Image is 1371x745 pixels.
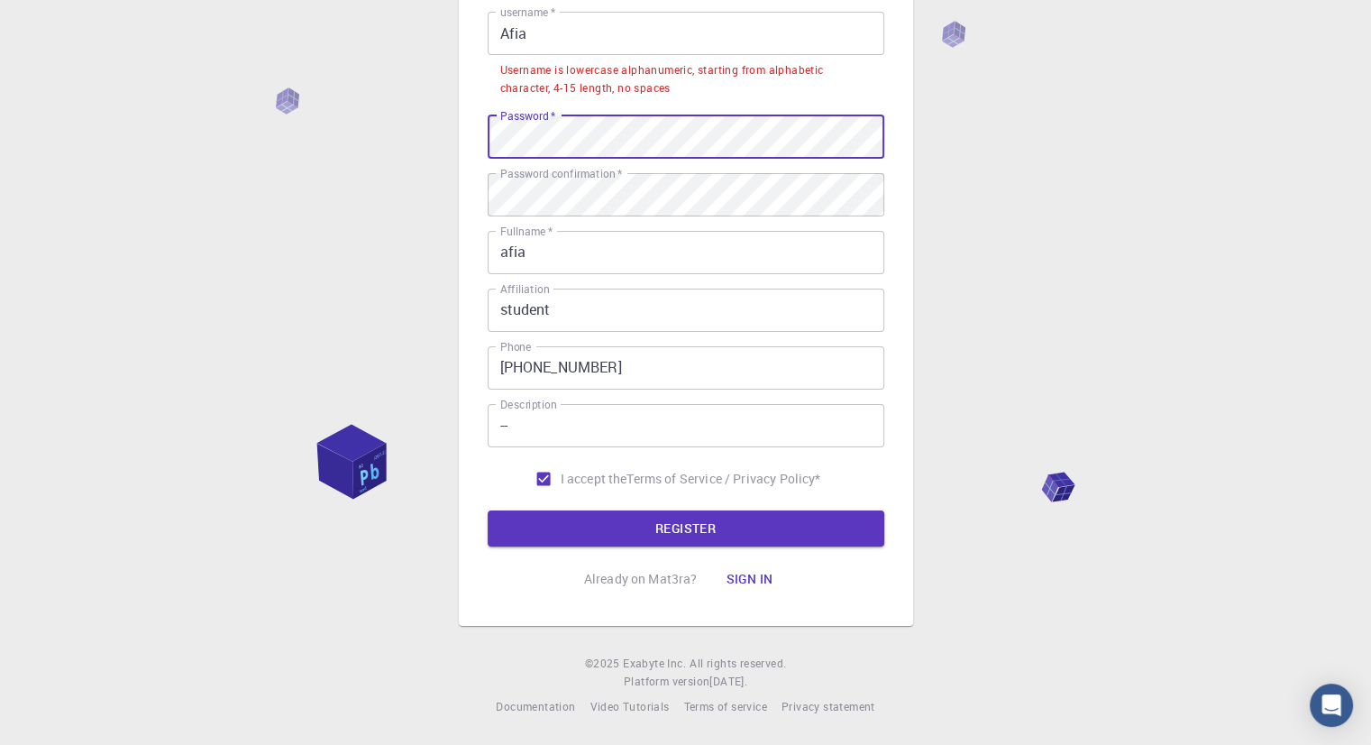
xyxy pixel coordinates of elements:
[500,397,557,412] label: Description
[781,699,875,713] span: Privacy statement
[1310,684,1353,727] div: Open Intercom Messenger
[709,674,747,688] span: [DATE] .
[683,698,766,716] a: Terms of service
[683,699,766,713] span: Terms of service
[585,655,623,673] span: © 2025
[590,699,669,713] span: Video Tutorials
[500,5,555,20] label: username
[500,108,555,124] label: Password
[624,673,709,691] span: Platform version
[626,470,820,488] a: Terms of Service / Privacy Policy*
[711,561,787,597] button: Sign in
[500,166,622,181] label: Password confirmation
[500,61,872,97] div: Username is lowercase alphanumeric, starting from alphabetic character, 4-15 length, no spaces
[709,673,747,691] a: [DATE].
[623,655,686,673] a: Exabyte Inc.
[496,699,575,713] span: Documentation
[500,339,531,354] label: Phone
[488,510,884,547] button: REGISTER
[626,470,820,488] p: Terms of Service / Privacy Policy *
[590,698,669,716] a: Video Tutorials
[500,224,553,239] label: Fullname
[781,698,875,716] a: Privacy statement
[584,570,698,588] p: Already on Mat3ra?
[496,698,575,716] a: Documentation
[561,470,627,488] span: I accept the
[500,281,549,297] label: Affiliation
[690,655,786,673] span: All rights reserved.
[623,656,686,670] span: Exabyte Inc.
